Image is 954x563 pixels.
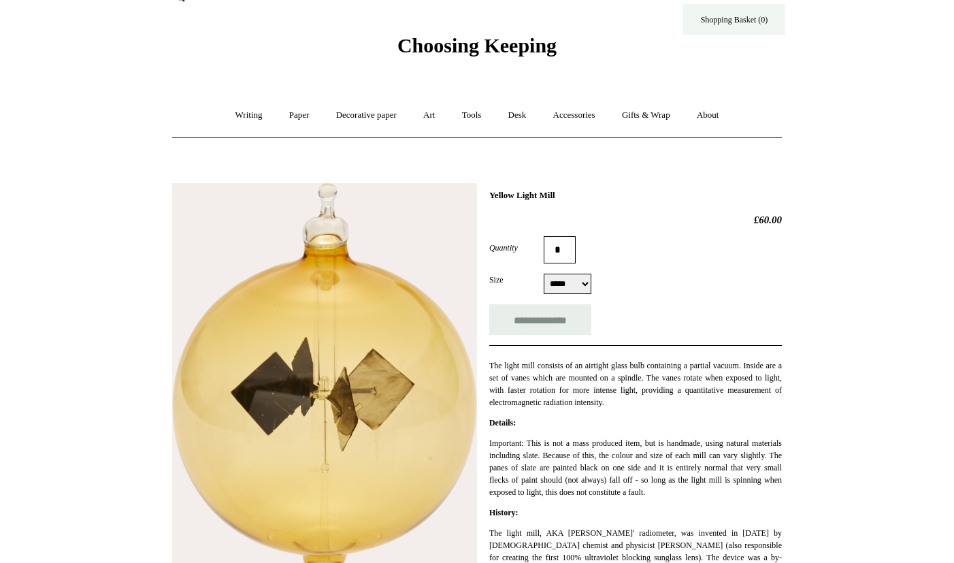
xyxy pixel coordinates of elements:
span: Choosing Keeping [397,34,557,57]
h2: £60.00 [489,214,782,226]
p: Important: This is not a mass produced item, but is handmade, using natural materials including s... [489,437,782,498]
a: Shopping Basket (0) [683,4,785,35]
a: Desk [496,97,539,133]
label: Quantity [489,242,544,254]
p: The light mill consists of an airtight glass bulb containing a partial vacuum. Inside are a set o... [489,359,782,408]
a: Paper [277,97,322,133]
a: Accessories [541,97,608,133]
a: Choosing Keeping [397,45,557,54]
a: Tools [450,97,494,133]
a: Decorative paper [324,97,409,133]
strong: Details: [489,418,516,428]
a: Writing [223,97,275,133]
a: About [685,97,731,133]
h1: Yellow Light Mill [489,190,782,201]
strong: History: [489,508,519,517]
a: Gifts & Wrap [610,97,682,133]
label: Size [489,274,544,286]
a: Art [411,97,447,133]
